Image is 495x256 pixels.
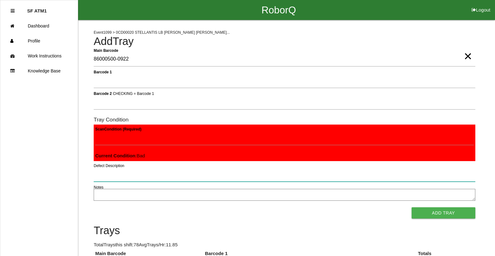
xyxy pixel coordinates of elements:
a: Work Instructions [0,48,78,63]
b: Main Barcode [94,48,118,52]
span: Event 1099 > 0CD00020 STELLANTIS LB [PERSON_NAME] [PERSON_NAME]... [94,30,230,35]
div: Close [11,3,15,18]
input: Required [94,52,475,66]
b: Current Condition [95,153,135,158]
label: Defect Description [94,163,124,169]
span: Clear Input [464,44,472,56]
h6: Tray Condition [94,117,475,123]
label: Notes [94,185,103,190]
b: Barcode 1 [94,70,112,74]
b: Barcode 2 [94,91,112,96]
h4: Trays [94,225,475,237]
a: Dashboard [0,18,78,33]
a: Profile [0,33,78,48]
p: SF ATM1 [27,3,47,13]
b: Scan Condition (Required) [95,127,141,131]
p: Total Trays this shift: 78 Avg Trays /Hr: 11.85 [94,241,475,249]
span: CHECKING = Barcode 1 [113,91,154,96]
a: Knowledge Base [0,63,78,78]
span: : Bad [95,153,145,158]
button: Add Tray [412,207,475,219]
h4: Add Tray [94,36,475,47]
